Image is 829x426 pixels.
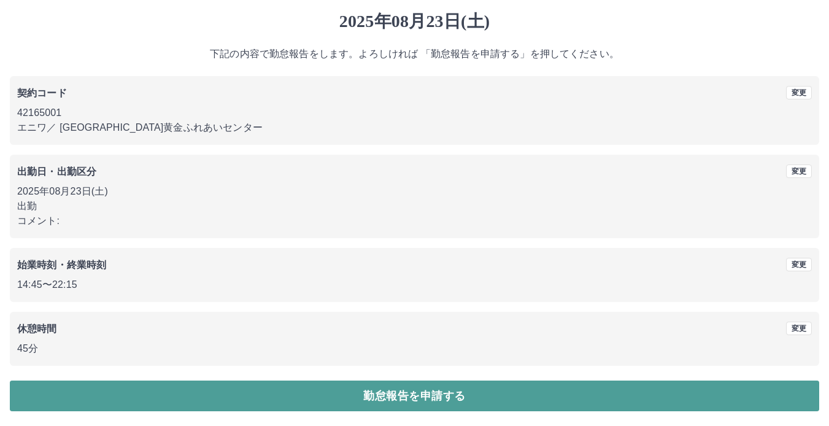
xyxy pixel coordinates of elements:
button: 変更 [786,86,812,99]
p: コメント: [17,214,812,228]
b: 始業時刻・終業時刻 [17,260,106,270]
p: 下記の内容で勤怠報告をします。よろしければ 「勤怠報告を申請する」を押してください。 [10,47,819,61]
p: 出勤 [17,199,812,214]
p: エニワ ／ [GEOGRAPHIC_DATA]黄金ふれあいセンター [17,120,812,135]
b: 休憩時間 [17,323,57,334]
p: 14:45 〜 22:15 [17,277,812,292]
p: 45分 [17,341,812,356]
b: 出勤日・出勤区分 [17,166,96,177]
b: 契約コード [17,88,67,98]
button: 変更 [786,322,812,335]
button: 勤怠報告を申請する [10,381,819,411]
p: 42165001 [17,106,812,120]
button: 変更 [786,258,812,271]
p: 2025年08月23日(土) [17,184,812,199]
button: 変更 [786,165,812,178]
h1: 2025年08月23日(土) [10,11,819,32]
